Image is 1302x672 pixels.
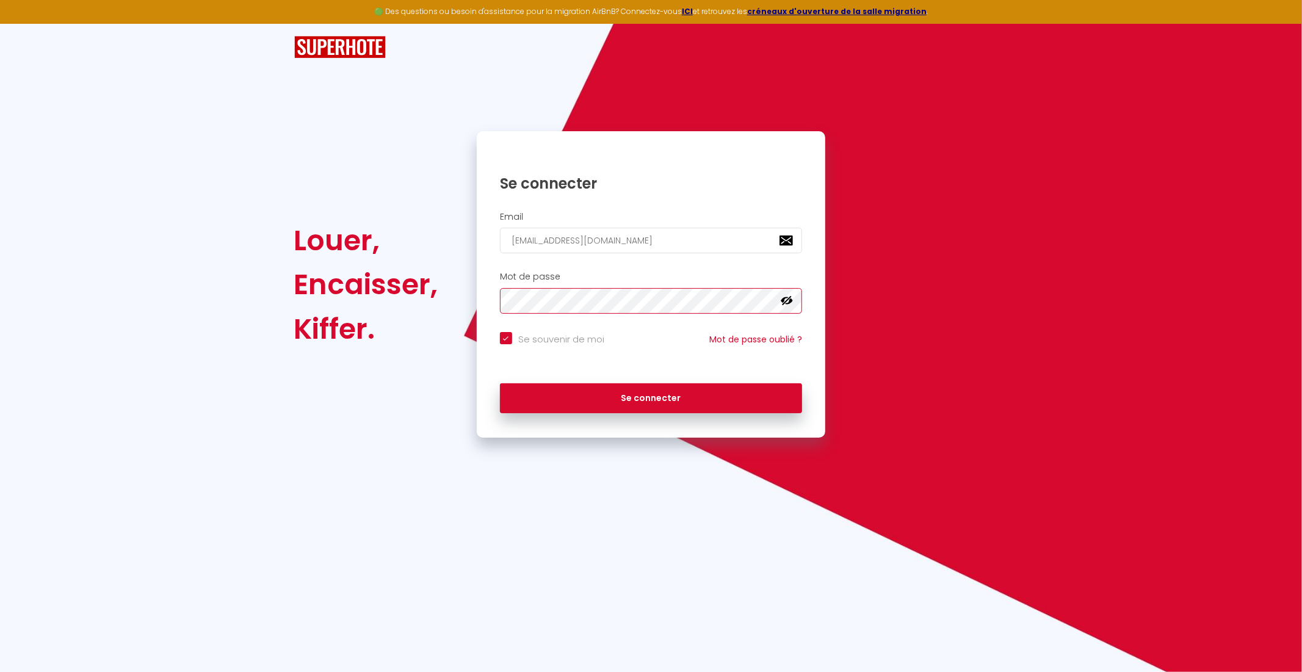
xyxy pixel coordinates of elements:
[709,333,802,345] a: Mot de passe oublié ?
[294,219,438,262] div: Louer,
[294,307,438,351] div: Kiffer.
[500,212,803,222] h2: Email
[682,6,693,16] a: ICI
[10,5,46,42] button: Ouvrir le widget de chat LiveChat
[294,262,438,306] div: Encaisser,
[500,383,803,414] button: Se connecter
[747,6,927,16] a: créneaux d'ouverture de la salle migration
[500,228,803,253] input: Ton Email
[294,36,386,59] img: SuperHote logo
[500,174,803,193] h1: Se connecter
[500,272,803,282] h2: Mot de passe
